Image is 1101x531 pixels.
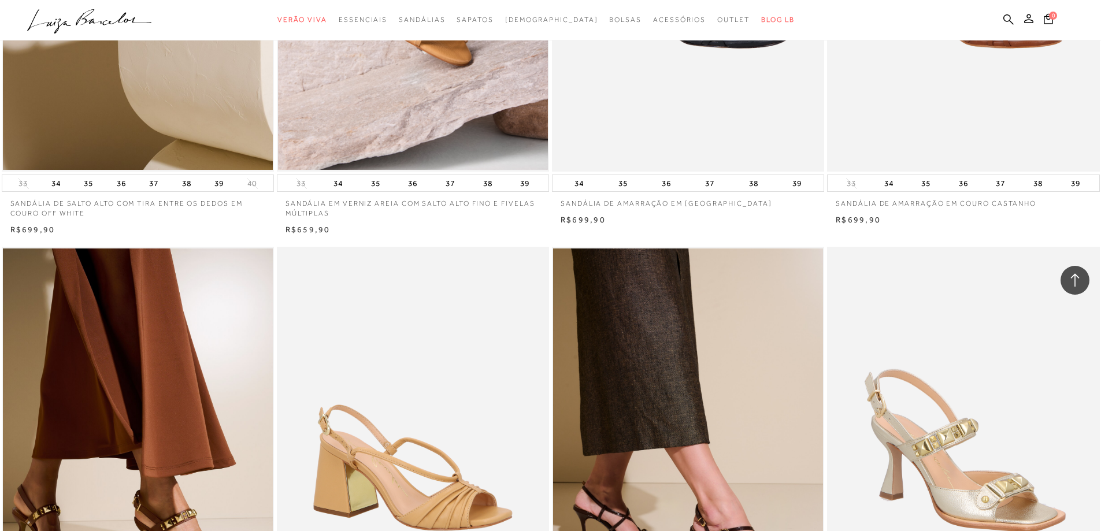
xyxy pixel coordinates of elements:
span: BLOG LB [761,16,795,24]
button: 38 [746,175,762,191]
button: 39 [789,175,805,191]
button: 0 [1040,13,1056,28]
button: 36 [955,175,972,191]
span: [DEMOGRAPHIC_DATA] [505,16,598,24]
a: SANDÁLIA DE AMARRAÇÃO EM [GEOGRAPHIC_DATA] [552,192,824,209]
button: 37 [442,175,458,191]
a: noSubCategoriesText [505,9,598,31]
span: R$699,90 [836,215,881,224]
a: categoryNavScreenReaderText [399,9,445,31]
button: 36 [658,175,674,191]
button: 34 [48,175,64,191]
button: 38 [480,175,496,191]
button: 33 [293,178,309,189]
button: 33 [15,178,31,189]
span: 0 [1049,12,1057,20]
span: Verão Viva [277,16,327,24]
button: 35 [615,175,631,191]
button: 35 [368,175,384,191]
span: R$659,90 [286,225,331,234]
button: 34 [330,175,346,191]
button: 39 [211,175,227,191]
a: SANDÁLIA EM VERNIZ AREIA COM SALTO ALTO FINO E FIVELAS MÚLTIPLAS [277,192,549,218]
button: 38 [1030,175,1046,191]
span: Essenciais [339,16,387,24]
button: 39 [1067,175,1084,191]
button: 40 [244,178,260,189]
a: categoryNavScreenReaderText [609,9,642,31]
button: 35 [918,175,934,191]
span: Bolsas [609,16,642,24]
a: BLOG LB [761,9,795,31]
a: categoryNavScreenReaderText [653,9,706,31]
button: 36 [405,175,421,191]
span: Acessórios [653,16,706,24]
button: 34 [571,175,587,191]
span: R$699,90 [10,225,55,234]
button: 34 [881,175,897,191]
button: 37 [146,175,162,191]
span: Outlet [717,16,750,24]
span: Sandálias [399,16,445,24]
a: SANDÁLIA DE AMARRAÇÃO EM COURO CASTANHO [827,192,1099,209]
button: 39 [517,175,533,191]
a: categoryNavScreenReaderText [277,9,327,31]
span: Sapatos [457,16,493,24]
button: 38 [179,175,195,191]
button: 35 [80,175,97,191]
button: 33 [843,178,859,189]
button: 36 [113,175,129,191]
a: categoryNavScreenReaderText [457,9,493,31]
span: R$699,90 [561,215,606,224]
button: 37 [992,175,1009,191]
a: categoryNavScreenReaderText [339,9,387,31]
a: SANDÁLIA DE SALTO ALTO COM TIRA ENTRE OS DEDOS EM COURO OFF WHITE [2,192,274,218]
button: 37 [702,175,718,191]
a: categoryNavScreenReaderText [717,9,750,31]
